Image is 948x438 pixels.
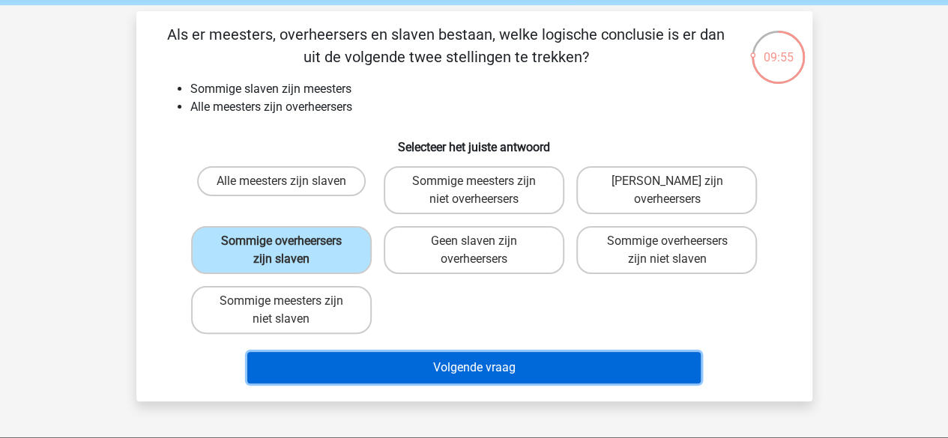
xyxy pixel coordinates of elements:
[384,166,564,214] label: Sommige meesters zijn niet overheersers
[191,226,372,274] label: Sommige overheersers zijn slaven
[160,128,788,154] h6: Selecteer het juiste antwoord
[576,166,757,214] label: [PERSON_NAME] zijn overheersers
[576,226,757,274] label: Sommige overheersers zijn niet slaven
[384,226,564,274] label: Geen slaven zijn overheersers
[247,352,701,383] button: Volgende vraag
[190,98,788,116] li: Alle meesters zijn overheersers
[190,80,788,98] li: Sommige slaven zijn meesters
[191,286,372,334] label: Sommige meesters zijn niet slaven
[197,166,366,196] label: Alle meesters zijn slaven
[750,29,806,67] div: 09:55
[160,23,732,68] p: Als er meesters, overheersers en slaven bestaan, welke logische conclusie is er dan uit de volgen...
